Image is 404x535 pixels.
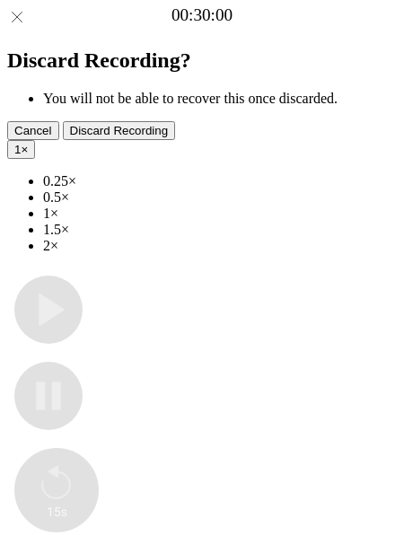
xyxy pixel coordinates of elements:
[171,5,233,25] a: 00:30:00
[43,91,397,107] li: You will not be able to recover this once discarded.
[43,189,397,206] li: 0.5×
[7,140,35,159] button: 1×
[7,48,397,73] h2: Discard Recording?
[43,206,397,222] li: 1×
[43,222,397,238] li: 1.5×
[7,121,59,140] button: Cancel
[63,121,176,140] button: Discard Recording
[14,143,21,156] span: 1
[43,238,397,254] li: 2×
[43,173,397,189] li: 0.25×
